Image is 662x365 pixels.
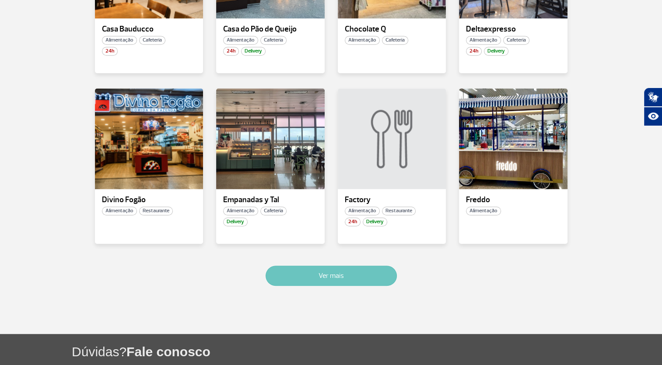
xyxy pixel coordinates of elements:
span: Delivery [484,47,508,56]
span: Restaurante [382,207,416,215]
span: Delivery [363,218,387,226]
button: Abrir tradutor de língua de sinais. [644,88,662,107]
p: Freddo [466,196,560,204]
span: Cafeteria [139,36,165,45]
span: Alimentação [345,207,380,215]
p: Casa do Pão de Queijo [223,25,318,34]
p: Chocolate Q [345,25,439,34]
button: Ver mais [266,266,397,286]
button: Abrir recursos assistivos. [644,107,662,126]
span: Alimentação [345,36,380,45]
span: Alimentação [102,36,137,45]
span: Alimentação [466,207,501,215]
p: Divino Fogão [102,196,196,204]
span: Restaurante [139,207,173,215]
p: Deltaexpresso [466,25,560,34]
span: 24h [223,47,239,56]
span: Delivery [223,218,248,226]
span: 24h [345,218,361,226]
p: Empanadas y Tal [223,196,318,204]
span: Alimentação [466,36,501,45]
span: 24h [102,47,118,56]
span: Alimentação [102,207,137,215]
p: Casa Bauducco [102,25,196,34]
span: Cafeteria [503,36,529,45]
p: Factory [345,196,439,204]
div: Plugin de acessibilidade da Hand Talk. [644,88,662,126]
h1: Dúvidas? [72,343,662,361]
span: Alimentação [223,207,258,215]
span: Cafeteria [382,36,408,45]
span: Cafeteria [260,207,287,215]
span: Fale conosco [126,344,210,359]
span: Cafeteria [260,36,287,45]
span: Alimentação [223,36,258,45]
span: 24h [466,47,482,56]
span: Delivery [241,47,266,56]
